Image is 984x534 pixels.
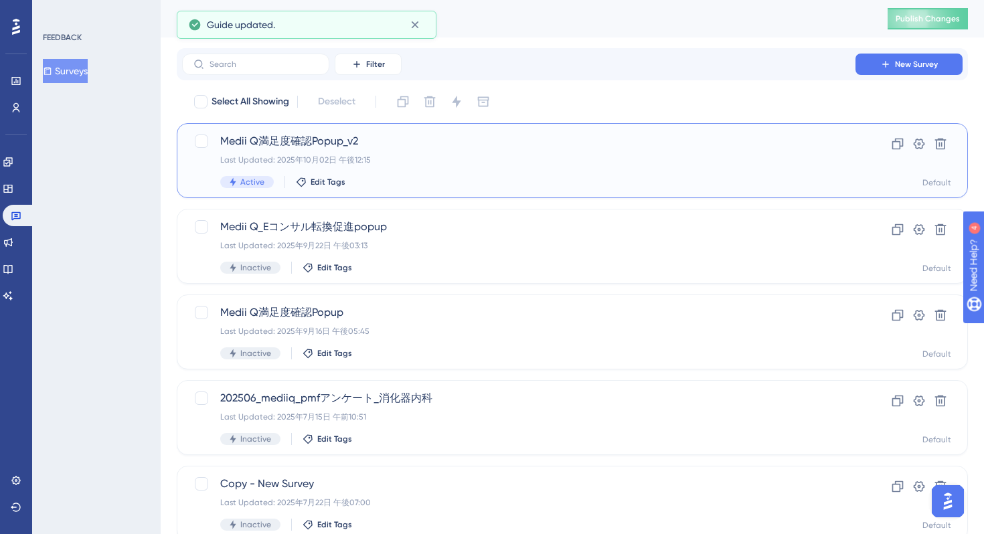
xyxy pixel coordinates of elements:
button: Edit Tags [303,519,352,530]
div: Default [922,520,951,531]
span: Inactive [240,519,271,530]
span: Inactive [240,348,271,359]
button: Publish Changes [888,8,968,29]
span: Inactive [240,262,271,273]
span: Edit Tags [317,519,352,530]
span: Edit Tags [311,177,345,187]
button: Edit Tags [303,262,352,273]
div: Last Updated: 2025年9月16日 午後05:45 [220,326,817,337]
div: Default [922,349,951,359]
button: New Survey [855,54,963,75]
div: Surveys [177,9,854,28]
span: Select All Showing [212,94,289,110]
div: Default [922,263,951,274]
input: Search [210,60,318,69]
button: Edit Tags [296,177,345,187]
button: Deselect [306,90,367,114]
div: Last Updated: 2025年7月22日 午後07:00 [220,497,817,508]
span: Guide updated. [207,17,275,33]
span: Inactive [240,434,271,444]
div: Default [922,177,951,188]
iframe: UserGuiding AI Assistant Launcher [928,481,968,521]
div: FEEDBACK [43,32,82,43]
div: Default [922,434,951,445]
span: Publish Changes [896,13,960,24]
span: Active [240,177,264,187]
span: Edit Tags [317,262,352,273]
span: 202506_mediiq_pmfアンケート_消化器内科 [220,390,817,406]
span: Medii Q_Eコンサル転換促進popup [220,219,817,235]
div: Last Updated: 2025年7月15日 午前10:51 [220,412,817,422]
span: Deselect [318,94,355,110]
div: 4 [93,7,97,17]
span: Filter [366,59,385,70]
button: Surveys [43,59,88,83]
span: Edit Tags [317,434,352,444]
span: Edit Tags [317,348,352,359]
span: New Survey [895,59,938,70]
div: Last Updated: 2025年10月02日 午後12:15 [220,155,817,165]
span: Medii Q満足度確認Popup [220,304,817,321]
div: Last Updated: 2025年9月22日 午後03:13 [220,240,817,251]
span: Medii Q満足度確認Popup_v2 [220,133,817,149]
button: Edit Tags [303,348,352,359]
span: Copy - New Survey [220,476,817,492]
button: Filter [335,54,402,75]
span: Need Help? [31,3,84,19]
button: Edit Tags [303,434,352,444]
